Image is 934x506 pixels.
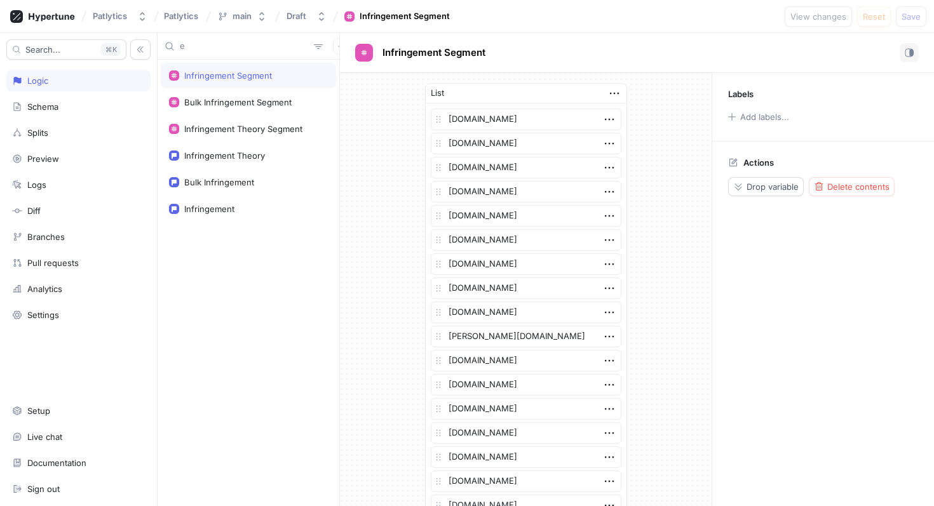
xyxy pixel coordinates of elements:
[6,452,151,474] a: Documentation
[431,374,621,396] textarea: [DOMAIN_NAME]
[431,302,621,323] textarea: [DOMAIN_NAME]
[431,470,621,492] textarea: [DOMAIN_NAME]
[827,183,890,190] span: Delete contents
[27,484,60,494] div: Sign out
[743,157,774,168] p: Actions
[27,432,62,442] div: Live chat
[27,310,59,320] div: Settings
[6,39,126,60] button: Search...K
[431,157,621,178] textarea: [DOMAIN_NAME]
[27,406,50,416] div: Setup
[431,229,621,251] textarea: [DOMAIN_NAME]
[431,181,621,203] textarea: [DOMAIN_NAME]
[360,10,450,23] div: Infringement Segment
[902,13,921,20] span: Save
[184,150,265,161] div: Infringement Theory
[431,87,444,100] div: List
[233,11,252,22] div: main
[184,70,272,81] div: Infringement Segment
[281,6,332,27] button: Draft
[431,205,621,227] textarea: [DOMAIN_NAME]
[809,177,895,196] button: Delete contents
[27,180,46,190] div: Logs
[431,446,621,468] textarea: [DOMAIN_NAME]
[431,133,621,154] textarea: [DOMAIN_NAME]
[212,6,272,27] button: main
[27,154,59,164] div: Preview
[431,326,621,347] textarea: [PERSON_NAME][DOMAIN_NAME]
[164,11,198,20] span: Patlytics
[27,128,48,138] div: Splits
[431,398,621,420] textarea: [DOMAIN_NAME]
[27,206,41,216] div: Diff
[287,11,306,22] div: Draft
[184,124,302,134] div: Infringement Theory Segment
[184,177,254,187] div: Bulk Infringement
[88,6,152,27] button: Patlytics
[25,46,60,53] span: Search...
[180,40,309,53] input: Search...
[101,43,121,56] div: K
[863,13,885,20] span: Reset
[747,183,799,190] span: Drop variable
[790,13,846,20] span: View changes
[896,6,926,27] button: Save
[728,89,754,99] p: Labels
[785,6,852,27] button: View changes
[724,109,792,125] button: Add labels...
[93,11,127,22] div: Patlytics
[27,284,62,294] div: Analytics
[431,277,621,299] textarea: [DOMAIN_NAME]
[431,422,621,444] textarea: [DOMAIN_NAME]
[184,204,234,214] div: Infringement
[382,48,485,58] span: Infringement Segment
[740,113,789,121] div: Add labels...
[27,458,86,468] div: Documentation
[27,232,65,242] div: Branches
[431,109,621,130] textarea: [DOMAIN_NAME]
[431,253,621,275] textarea: [DOMAIN_NAME]
[431,350,621,371] textarea: [DOMAIN_NAME]
[857,6,891,27] button: Reset
[27,102,58,112] div: Schema
[27,76,48,86] div: Logic
[184,97,292,107] div: Bulk Infringement Segment
[728,177,804,196] button: Drop variable
[27,258,79,268] div: Pull requests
